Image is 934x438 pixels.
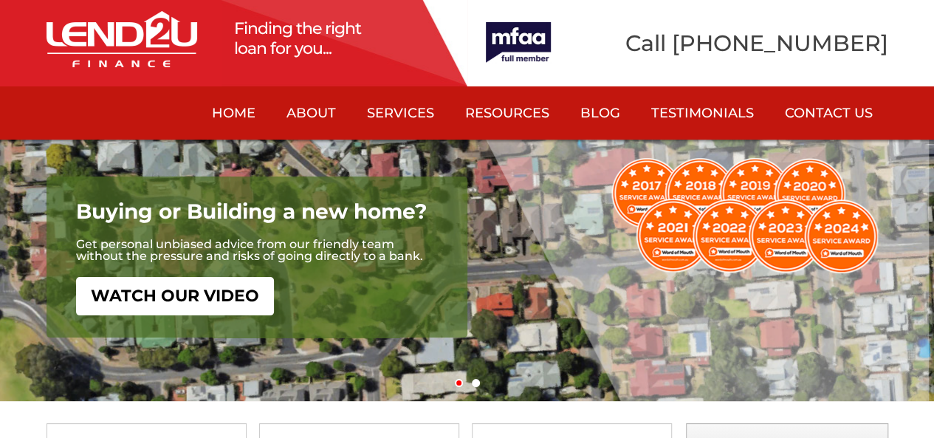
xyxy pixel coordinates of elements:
a: WATCH OUR VIDEO [76,277,274,315]
a: About [271,86,351,140]
a: Blog [565,86,636,140]
a: Home [196,86,271,140]
p: Get personal unbiased advice from our friendly team without the pressure and risks of going direc... [76,239,438,262]
a: 1 [455,379,463,387]
a: 2 [472,379,480,387]
a: Services [351,86,450,140]
a: Testimonials [636,86,769,140]
img: WOM2024.png [611,158,878,273]
h3: Buying or Building a new home? [76,199,438,239]
a: Contact Us [769,86,888,140]
a: Resources [450,86,565,140]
